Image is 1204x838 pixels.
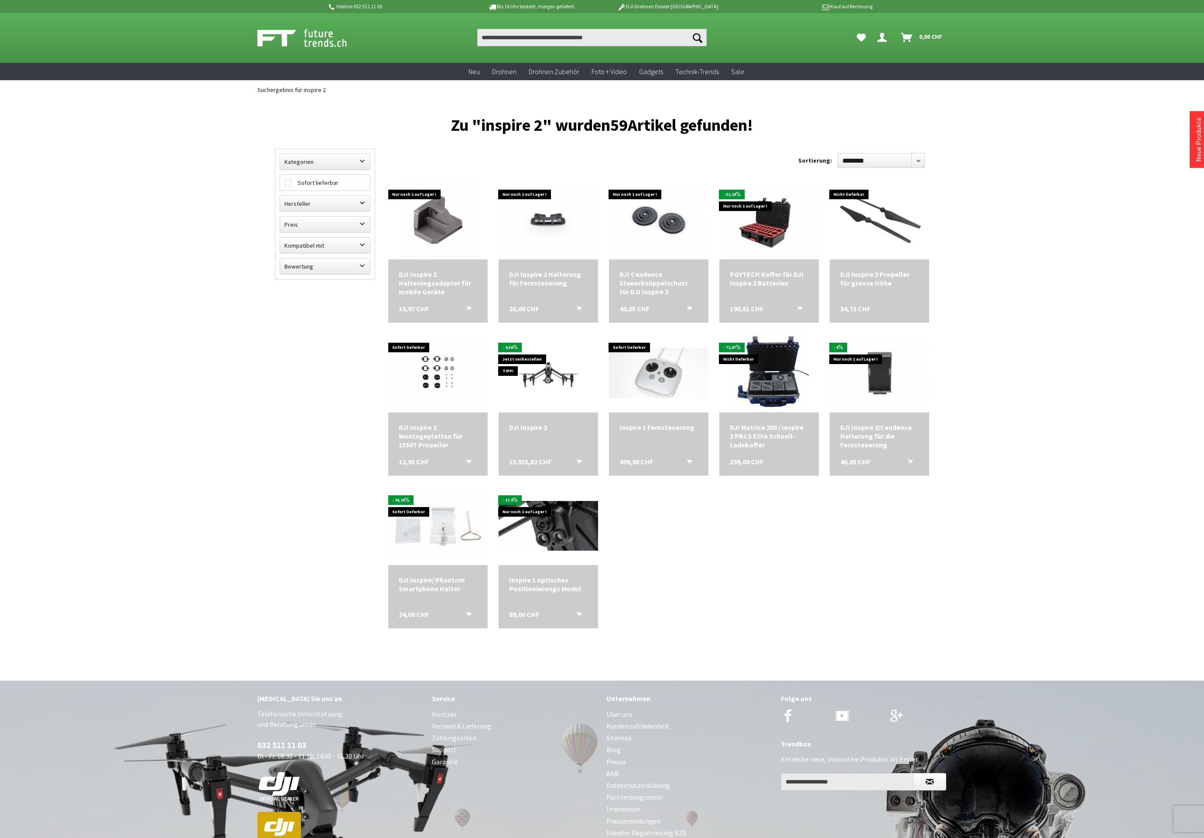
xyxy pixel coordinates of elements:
[600,1,736,12] p: DJI Drohnen Dealer [GEOGRAPHIC_DATA]
[606,693,772,704] div: Unternehmen
[592,67,627,76] span: Foto + Video
[499,187,598,254] img: DJI Inspire 2 Halterung für Fernsteuerung
[275,119,929,131] h1: Zu "inspire 2" wurden Artikel gefunden!
[280,175,370,191] label: Sofort lieferbar
[486,63,523,81] a: Drohnen
[606,791,772,803] a: Partnerprogramm
[462,63,486,81] a: Neu
[787,304,807,316] button: In den Warenkorb
[610,115,628,135] span: 59
[509,304,539,313] span: 26,00 CHF
[619,270,698,296] div: DJI Cendence Steuerknüppelschutz für DJI Inspire 2
[432,709,598,720] a: Kontakt
[730,423,808,449] div: DJI Matrice 200 / Inspire 2 PRCS Elite Schnell-Ladekoffer
[257,693,423,704] div: [MEDICAL_DATA] Sie uns an
[280,259,370,274] label: Bewertung
[725,63,750,81] a: Sale
[432,693,598,704] div: Service
[257,86,326,94] span: Suchergebnis für inspire 2
[669,63,725,81] a: Technik-Trends
[566,304,587,316] button: In den Warenkorb
[619,457,653,466] span: 499,90 CHF
[399,270,477,296] a: DJI Inspire 2 Halterungsadapter für mobile Geräte 19,97 CHF In den Warenkorb
[606,780,772,791] a: Dateschutzerklärung
[280,196,370,211] label: Hersteller
[455,610,476,621] button: In den Warenkorb
[830,340,929,406] img: DJI Inspire 2/Cendence Halterung für die Fernsteuerung
[499,501,598,551] img: Inspire 1 optisches Positionierungs Modul
[606,815,772,827] a: Pressemeldungen
[688,29,707,46] button: Suchen
[509,423,588,432] div: DJI Inspire 3
[509,270,588,287] div: DJI Inspire 2 Halterung für Fernsteuerung
[619,270,698,296] a: DJI Cendence Steuerknüppelschutz für DJI Inspire 2 40,05 CHF In den Warenkorb
[874,29,894,46] a: Dein Konto
[585,63,633,81] a: Foto + Video
[676,457,697,469] button: In den Warenkorb
[477,29,707,46] input: Produkt, Marke, Kategorie, EAN, Artikelnummer…
[606,744,772,756] a: Blog
[840,270,919,287] a: DJI Inspire 2 Propeller für grosse Höhe 34,73 CHF
[509,576,588,593] a: Inspire 1 optisches Positionierungs Modul 89,00 CHF In den Warenkorb
[399,304,429,313] span: 19,97 CHF
[781,738,947,749] div: Trendbox
[798,153,832,167] label: Sortierung:
[280,154,370,170] label: Kategorien
[840,457,870,466] span: 40,05 CHF
[840,304,870,313] span: 34,73 CHF
[566,610,587,621] button: In den Warenkorb
[897,457,918,469] button: In den Warenkorb
[830,187,929,254] img: DJI Inspire 2 Propeller für grosse Höhe
[280,217,370,232] label: Preis
[840,270,919,287] div: DJI Inspire 2 Propeller für grosse Höhe
[736,1,872,12] p: Kauf auf Rechnung
[840,423,919,449] div: DJI Inspire 2/Cendence Halterung für die Fernsteuerung
[675,67,719,76] span: Technik-Trends
[719,182,819,259] img: PGYTECH Koffer für DJI Inspire 2 Batterien
[606,720,772,732] a: Kundenzufriedenheit
[257,740,306,750] a: 032 511 11 03
[529,67,579,76] span: Drohnen Zubehör
[730,270,808,287] a: PGYTECH Koffer für DJI Inspire 2 Batterien 190,61 CHF In den Warenkorb
[509,270,588,287] a: DJI Inspire 2 Halterung für Fernsteuerung 26,00 CHF In den Warenkorb
[509,576,588,593] div: Inspire 1 optisches Positionierungs Modul
[327,1,463,12] p: Hotline 032 511 11 03
[619,423,698,432] a: Inspire 1 Fernsteuerung 499,90 CHF In den Warenkorb
[499,345,598,401] img: DJI Inspire 3
[509,457,551,466] span: 15.355,82 CHF
[455,457,476,469] button: In den Warenkorb
[388,340,488,406] img: DJI Inspire 2 Montageplatten für 1550T Propeller
[257,27,366,49] a: Shop Futuretrends - zur Startseite wechseln
[399,423,477,449] div: DJI Inspire 2 Montageplatten für 1550T Propeller
[399,576,477,593] div: DJI Inspire/ Phantom Smartphone Halter
[399,423,477,449] a: DJI Inspire 2 Montageplatten für 1550T Propeller 12,95 CHF In den Warenkorb
[731,67,744,76] span: Sale
[676,304,697,316] button: In den Warenkorb
[619,304,650,313] span: 40,05 CHF
[730,423,808,449] a: DJI Matrice 200 / Inspire 2 PRCS Elite Schnell-Ladekoffer 299,00 CHF
[606,803,772,815] a: Impressum
[619,423,698,432] div: Inspire 1 Fernsteuerung
[509,423,588,432] a: DJI Inspire 3 15.355,82 CHF In den Warenkorb
[432,720,598,732] a: Versand & Lieferung
[606,732,772,744] a: Sitemap
[633,63,669,81] a: Gadgets
[609,187,708,254] img: DJI Cendence Steuerknüppelschutz für DJI Inspire 2
[399,181,477,259] img: DJI Inspire 2 Halterungsadapter für mobile Geräte
[897,29,947,46] a: Warenkorb
[606,756,772,768] a: Presse
[730,457,763,466] span: 299,00 CHF
[639,67,663,76] span: Gadgets
[432,732,598,744] a: Zahlungsarten
[730,304,763,313] span: 190,61 CHF
[492,67,516,76] span: Drohnen
[463,1,599,12] p: Bis 16 Uhr bestellt, morgen geliefert.
[1194,117,1203,162] a: Neue Produkte
[257,772,301,801] img: white-dji-schweiz-logo-official_140x140.png
[566,457,587,469] button: In den Warenkorb
[280,238,370,253] label: Kompatibel mit
[840,423,919,449] a: DJI Inspire 2/Cendence Halterung für die Fernsteuerung 40,05 CHF In den Warenkorb
[399,576,477,593] a: DJI Inspire/ Phantom Smartphone Halter 24,00 CHF In den Warenkorb
[781,693,947,704] div: Folge uns
[399,270,477,296] div: DJI Inspire 2 Halterungsadapter für mobile Geräte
